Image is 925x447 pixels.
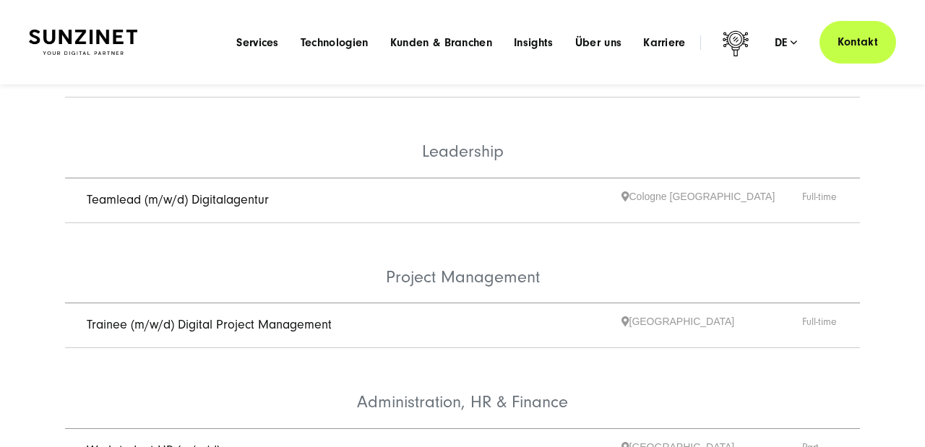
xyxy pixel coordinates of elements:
a: Kunden & Branchen [390,35,492,50]
a: Technologien [301,35,369,50]
a: Kontakt [819,21,896,64]
a: Trainee (m/w/d) Digital Project Management [87,317,332,332]
span: Cologne [GEOGRAPHIC_DATA] [621,189,802,212]
a: Über uns [575,35,622,50]
a: Karriere [643,35,686,50]
li: Project Management [65,223,860,304]
img: SUNZINET Full Service Digital Agentur [29,30,137,55]
span: Full-time [802,189,838,212]
a: Teamlead (m/w/d) Digitalagentur [87,192,269,207]
a: Services [236,35,279,50]
a: Insights [514,35,554,50]
span: Full-time [802,314,838,337]
li: Leadership [65,97,860,178]
li: Administration, HR & Finance [65,348,860,429]
span: [GEOGRAPHIC_DATA] [621,314,802,337]
div: de [775,35,798,50]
